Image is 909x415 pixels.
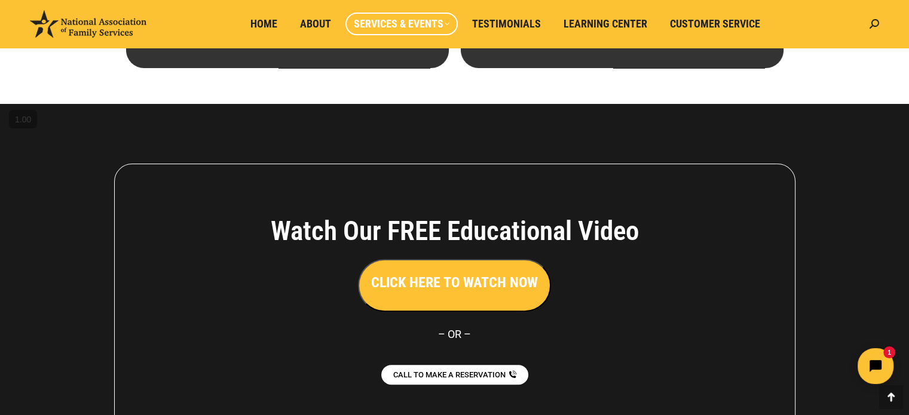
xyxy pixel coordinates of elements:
span: Customer Service [670,17,760,30]
span: Services & Events [354,17,449,30]
a: Testimonials [464,13,549,35]
span: About [300,17,331,30]
span: Learning Center [564,17,647,30]
span: CALL TO MAKE A RESERVATION [393,371,506,379]
span: – OR – [438,328,471,340]
button: CLICK HERE TO WATCH NOW [358,259,551,312]
span: Testimonials [472,17,541,30]
a: About [292,13,339,35]
h3: CLICK HERE TO WATCH NOW [371,272,538,293]
a: CALL TO MAKE A RESERVATION [381,365,528,385]
a: Customer Service [662,13,769,35]
a: Home [242,13,286,35]
span: Home [250,17,277,30]
iframe: Tidio Chat [698,338,904,394]
a: CLICK HERE TO WATCH NOW [358,277,551,290]
a: Learning Center [555,13,656,35]
img: National Association of Family Services [30,10,146,38]
h4: Watch Our FREE Educational Video [204,215,705,247]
